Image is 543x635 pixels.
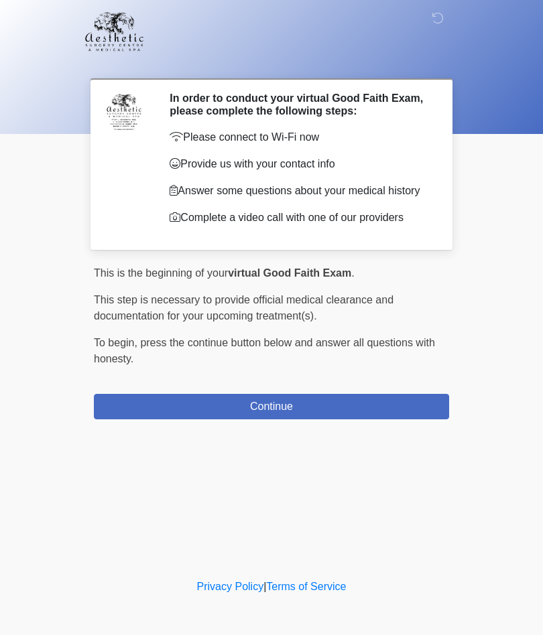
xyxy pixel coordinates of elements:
[228,267,351,279] strong: virtual Good Faith Exam
[170,92,429,117] h2: In order to conduct your virtual Good Faith Exam, please complete the following steps:
[94,394,449,419] button: Continue
[80,10,148,53] img: Aesthetic Surgery Centre, PLLC Logo
[170,129,429,145] p: Please connect to Wi-Fi now
[266,581,346,592] a: Terms of Service
[263,581,266,592] a: |
[351,267,354,279] span: .
[170,183,429,199] p: Answer some questions about your medical history
[197,581,264,592] a: Privacy Policy
[94,294,394,322] span: This step is necessary to provide official medical clearance and documentation for your upcoming ...
[170,210,429,226] p: Complete a video call with one of our providers
[94,267,228,279] span: This is the beginning of your
[170,156,429,172] p: Provide us with your contact info
[104,92,144,132] img: Agent Avatar
[94,337,435,364] span: press the continue button below and answer all questions with honesty.
[94,337,140,348] span: To begin,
